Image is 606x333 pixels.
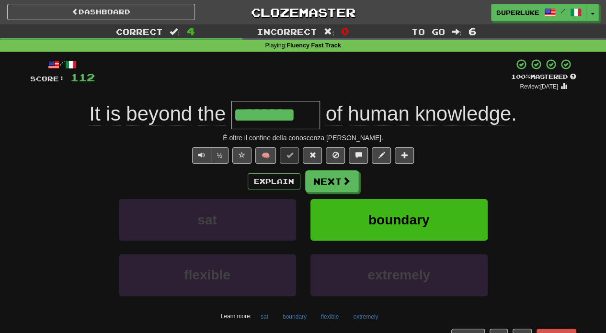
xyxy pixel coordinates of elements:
button: Ignore sentence (alt+i) [326,147,345,164]
span: Score: [30,75,65,83]
span: 0 [341,25,349,37]
span: is [106,102,120,125]
span: knowledge [415,102,511,125]
div: / [30,58,95,70]
a: Clozemaster [209,4,397,21]
button: extremely [348,310,383,324]
span: 112 [70,71,95,83]
span: . [320,102,517,125]
span: 4 [187,25,195,37]
button: Set this sentence to 100% Mastered (alt+m) [280,147,299,164]
div: Mastered [511,73,576,81]
span: / [560,8,565,14]
span: extremely [367,267,430,282]
span: human [348,102,409,125]
span: Correct [116,27,163,36]
button: boundary [277,310,312,324]
div: Text-to-speech controls [190,147,229,164]
button: ½ [211,147,229,164]
span: beyond [126,102,192,125]
span: of [325,102,342,125]
small: Review: [DATE] [520,83,558,90]
button: Discuss sentence (alt+u) [349,147,368,164]
a: Dashboard [7,4,195,20]
button: 🧠 [255,147,276,164]
span: : [170,28,180,36]
button: flexible [119,254,296,296]
div: È oltre il confine della conoscenza [PERSON_NAME]. [30,133,576,143]
span: sat [197,212,217,227]
button: sat [255,310,274,324]
button: Explain [248,173,300,189]
button: Favorite sentence (alt+f) [232,147,252,164]
button: Play sentence audio (ctl+space) [192,147,211,164]
span: : [324,28,334,36]
span: Incorrect [257,27,317,36]
button: Next [305,170,359,192]
span: flexible [184,267,230,282]
strong: Fluency Fast Track [286,42,341,49]
span: To go [411,27,445,36]
span: 6 [469,25,477,37]
span: It [89,102,100,125]
span: 100 % [511,73,530,80]
button: sat [119,199,296,241]
span: the [198,102,226,125]
button: Reset to 0% Mastered (alt+r) [303,147,322,164]
small: Learn more: [221,313,252,320]
a: superluke / [491,4,587,21]
button: Edit sentence (alt+d) [372,147,391,164]
span: : [451,28,462,36]
button: extremely [310,254,488,296]
button: flexible [316,310,344,324]
button: boundary [310,199,488,241]
span: superluke [496,8,539,17]
button: Add to collection (alt+a) [395,147,414,164]
span: boundary [368,212,430,227]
